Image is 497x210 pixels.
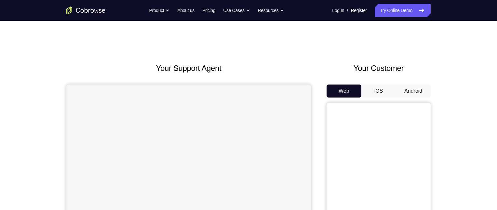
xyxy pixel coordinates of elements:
a: Log In [332,4,344,17]
a: Pricing [202,4,215,17]
a: Register [351,4,367,17]
span: / [347,7,348,14]
a: About us [177,4,194,17]
a: Go to the home page [66,7,105,14]
h2: Your Customer [327,62,431,74]
button: Resources [258,4,284,17]
button: Android [396,85,431,98]
a: Try Online Demo [375,4,431,17]
button: Product [149,4,170,17]
h2: Your Support Agent [66,62,311,74]
button: iOS [361,85,396,98]
button: Use Cases [223,4,250,17]
button: Web [327,85,361,98]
